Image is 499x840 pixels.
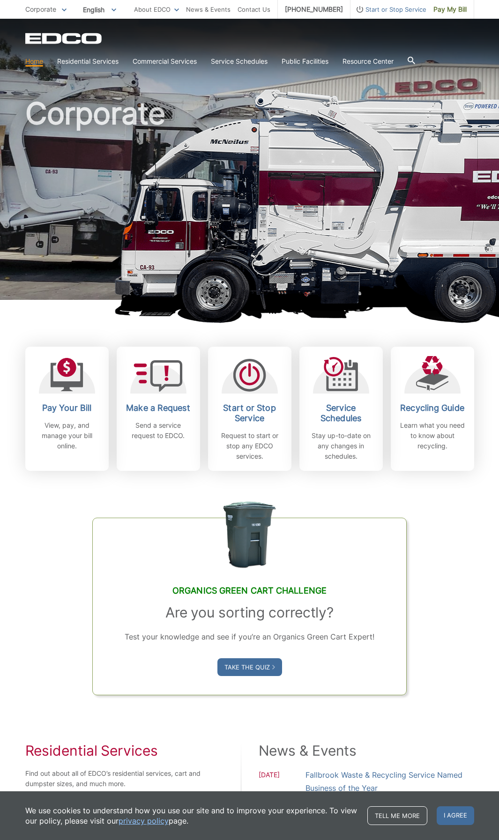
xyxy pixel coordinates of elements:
[134,4,179,15] a: About EDCO
[76,2,123,17] span: English
[112,586,387,596] h2: Organics Green Cart Challenge
[25,742,202,759] h2: Residential Services
[433,4,467,15] span: Pay My Bill
[25,347,109,471] a: Pay Your Bill View, pay, and manage your bill online.
[343,56,394,67] a: Resource Center
[112,604,387,621] h3: Are you sorting correctly?
[25,805,358,826] p: We use cookies to understand how you use our site and to improve your experience. To view our pol...
[124,403,193,413] h2: Make a Request
[299,347,383,471] a: Service Schedules Stay up-to-date on any changes in schedules.
[25,56,43,67] a: Home
[437,806,474,825] span: I agree
[306,403,376,424] h2: Service Schedules
[306,431,376,461] p: Stay up-to-date on any changes in schedules.
[282,56,328,67] a: Public Facilities
[211,56,268,67] a: Service Schedules
[259,742,474,759] h2: News & Events
[367,806,427,825] a: Tell me more
[217,658,282,676] a: Take the Quiz
[391,347,474,471] a: Recycling Guide Learn what you need to know about recycling.
[25,768,202,789] p: Find out about all of EDCO’s residential services, cart and dumpster sizes, and much more.
[238,4,270,15] a: Contact Us
[25,98,474,304] h1: Corporate
[25,5,56,13] span: Corporate
[186,4,231,15] a: News & Events
[25,33,103,44] a: EDCD logo. Return to the homepage.
[112,630,387,643] p: Test your knowledge and see if you’re an Organics Green Cart Expert!
[124,420,193,441] p: Send a service request to EDCO.
[398,403,467,413] h2: Recycling Guide
[305,768,474,795] a: Fallbrook Waste & Recycling Service Named Business of the Year
[215,431,284,461] p: Request to start or stop any EDCO services.
[119,816,169,826] a: privacy policy
[215,403,284,424] h2: Start or Stop Service
[398,420,467,451] p: Learn what you need to know about recycling.
[133,56,197,67] a: Commercial Services
[259,770,305,795] span: [DATE]
[32,420,102,451] p: View, pay, and manage your bill online.
[32,403,102,413] h2: Pay Your Bill
[117,347,200,471] a: Make a Request Send a service request to EDCO.
[57,56,119,67] a: Residential Services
